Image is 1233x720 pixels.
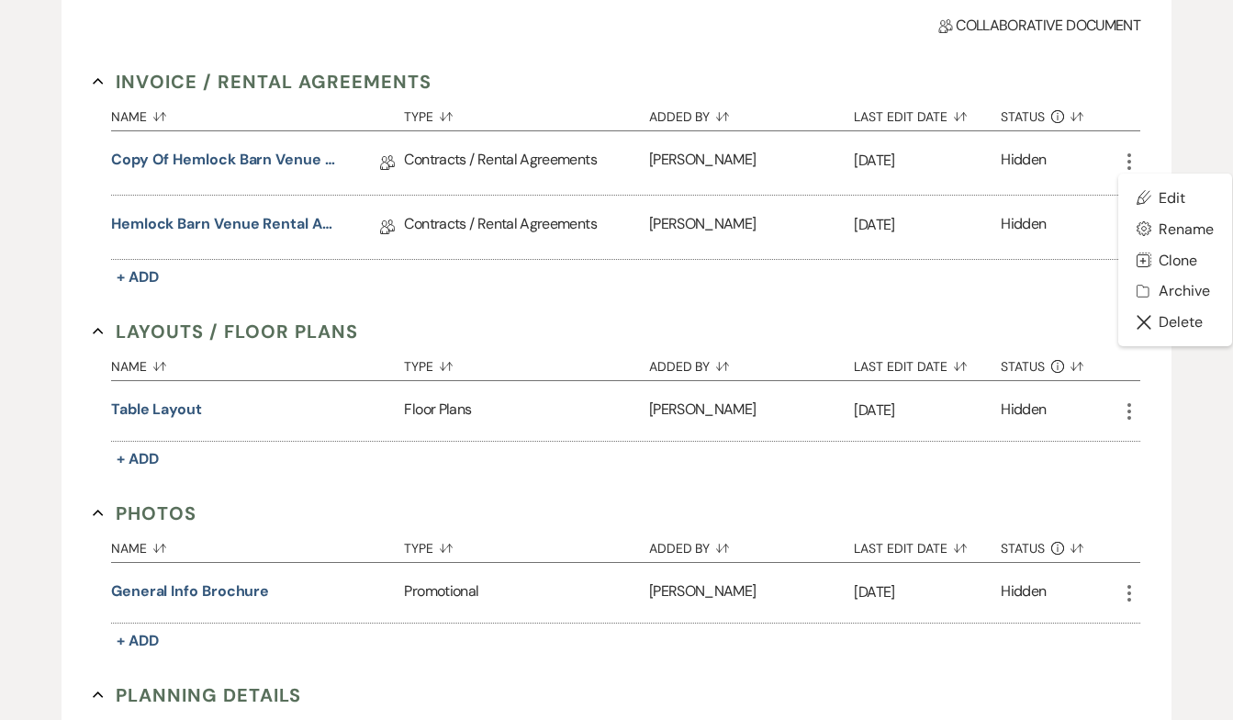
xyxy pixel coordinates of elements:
[111,446,164,472] button: + Add
[649,345,855,380] button: Added By
[854,580,1001,604] p: [DATE]
[111,264,164,290] button: + Add
[404,381,648,441] div: Floor Plans
[404,196,648,259] div: Contracts / Rental Agreements
[1118,276,1232,307] button: Archive
[93,500,196,527] button: Photos
[111,628,164,654] button: + Add
[854,527,1001,562] button: Last Edit Date
[1118,244,1232,276] button: Clone
[117,449,159,468] span: + Add
[1001,96,1118,130] button: Status
[649,96,855,130] button: Added By
[111,213,341,242] a: Hemlock Barn Venue Rental Agreement
[1001,399,1046,423] div: Hidden
[111,580,269,602] button: General info brochure
[854,345,1001,380] button: Last Edit Date
[1001,580,1046,605] div: Hidden
[111,399,202,421] button: Table layout
[1001,527,1118,562] button: Status
[649,563,855,623] div: [PERSON_NAME]
[649,196,855,259] div: [PERSON_NAME]
[111,149,341,177] a: Copy of Hemlock Barn Venue Rental Agreement
[117,267,159,287] span: + Add
[93,318,358,345] button: Layouts / Floor Plans
[854,399,1001,422] p: [DATE]
[1118,183,1232,214] a: Edit
[649,527,855,562] button: Added By
[111,527,405,562] button: Name
[1001,213,1046,242] div: Hidden
[93,681,301,709] button: Planning Details
[1001,360,1045,373] span: Status
[117,631,159,650] span: + Add
[93,68,432,96] button: Invoice / Rental Agreements
[938,15,1140,37] span: Collaborative document
[404,345,648,380] button: Type
[854,96,1001,130] button: Last Edit Date
[649,381,855,441] div: [PERSON_NAME]
[1001,149,1046,177] div: Hidden
[649,131,855,195] div: [PERSON_NAME]
[404,131,648,195] div: Contracts / Rental Agreements
[404,96,648,130] button: Type
[854,213,1001,237] p: [DATE]
[1001,110,1045,123] span: Status
[854,149,1001,173] p: [DATE]
[111,96,405,130] button: Name
[404,563,648,623] div: Promotional
[1118,213,1232,244] button: Rename
[404,527,648,562] button: Type
[1001,345,1118,380] button: Status
[1001,542,1045,555] span: Status
[1118,307,1232,338] button: Delete
[111,345,405,380] button: Name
